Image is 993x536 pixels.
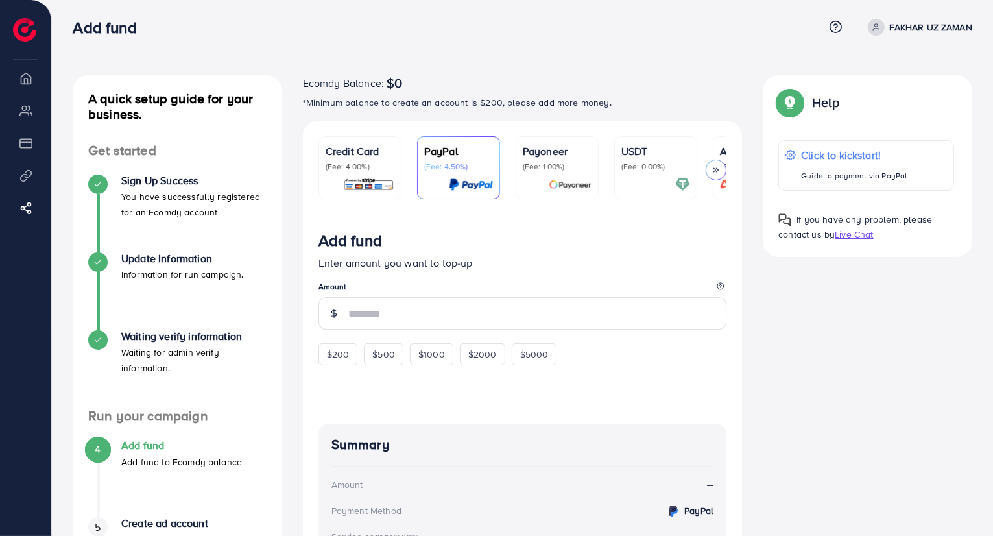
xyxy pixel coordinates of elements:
[890,19,972,35] p: FAKHAR UZ ZAMAN
[801,147,907,163] p: Click to kickstart!
[73,91,282,122] h4: A quick setup guide for your business.
[121,252,244,265] h4: Update Information
[121,330,267,343] h4: Waiting verify information
[121,267,244,282] p: Information for run campaign.
[318,255,727,271] p: Enter amount you want to top-up
[95,442,101,457] span: 4
[326,143,394,159] p: Credit Card
[549,177,592,192] img: card
[331,478,363,491] div: Amount
[621,143,690,159] p: USDT
[73,175,282,252] li: Sign Up Success
[418,348,445,361] span: $1000
[665,504,681,519] img: credit
[778,91,802,114] img: Popup guide
[938,478,983,526] iframe: Chat
[778,213,932,241] span: If you have any problem, please contact us by
[424,143,493,159] p: PayPal
[13,18,36,42] img: logo
[863,19,972,36] a: FAKHAR UZ ZAMAN
[621,162,690,172] p: (Fee: 0.00%)
[801,168,907,184] p: Guide to payment via PayPal
[468,348,497,361] span: $2000
[73,330,282,408] li: Waiting verify information
[121,439,242,452] h4: Add fund
[121,189,267,220] p: You have successfully registered for an Ecomdy account
[73,408,282,424] h4: Run your campaign
[121,454,242,470] p: Add fund to Ecomdy balance
[778,213,791,226] img: Popup guide
[73,252,282,330] li: Update Information
[343,177,394,192] img: card
[121,517,267,530] h4: Create ad account
[331,437,714,453] h4: Summary
[520,348,549,361] span: $5000
[303,95,743,110] p: *Minimum balance to create an account is $200, please add more money.
[716,177,789,192] img: card
[121,345,267,376] p: Waiting for admin verify information.
[372,348,395,361] span: $500
[318,231,382,250] h3: Add fund
[675,177,690,192] img: card
[449,177,493,192] img: card
[424,162,493,172] p: (Fee: 4.50%)
[835,228,873,241] span: Live Chat
[326,162,394,172] p: (Fee: 4.00%)
[95,520,101,535] span: 5
[73,18,147,37] h3: Add fund
[121,175,267,187] h4: Sign Up Success
[684,504,713,517] strong: PayPal
[303,75,384,91] span: Ecomdy Balance:
[523,162,592,172] p: (Fee: 1.00%)
[318,281,727,297] legend: Amount
[523,143,592,159] p: Payoneer
[73,143,282,159] h4: Get started
[707,477,713,492] strong: --
[327,348,350,361] span: $200
[73,439,282,517] li: Add fund
[387,75,402,91] span: $0
[331,504,401,517] div: Payment Method
[812,95,839,110] p: Help
[720,143,789,159] p: Airwallex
